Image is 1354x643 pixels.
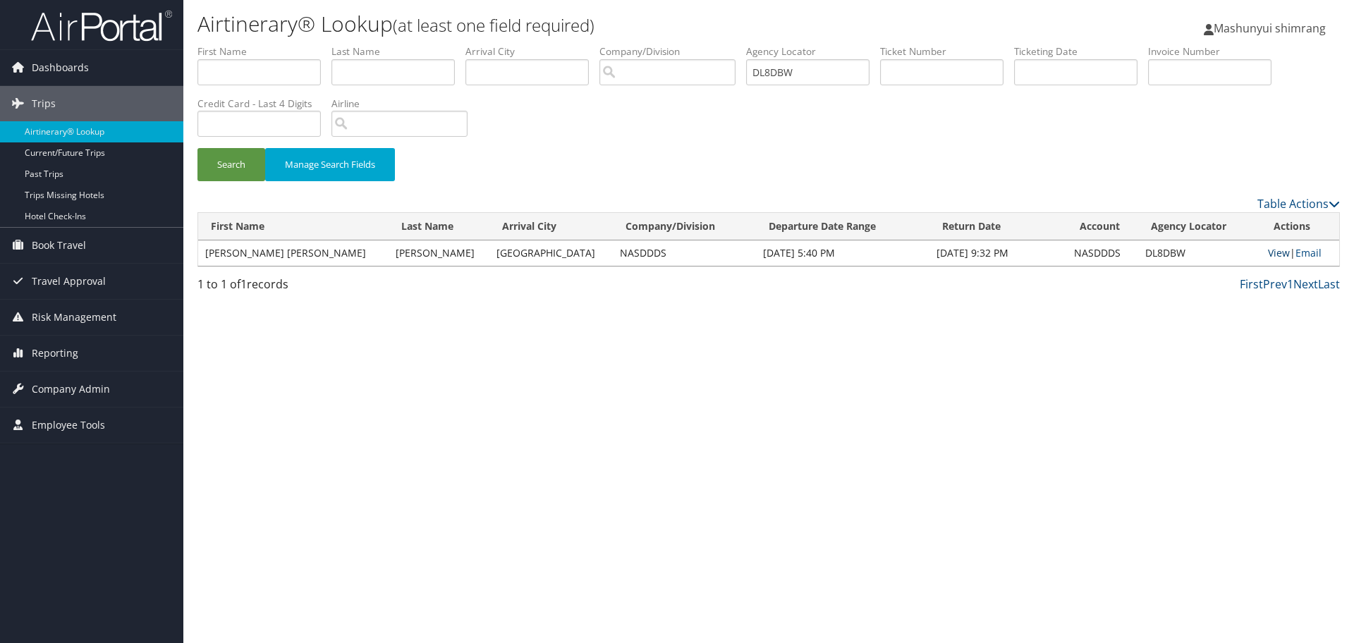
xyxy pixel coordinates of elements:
span: Dashboards [32,50,89,85]
button: Manage Search Fields [265,148,395,181]
span: Trips [32,86,56,121]
a: Email [1295,246,1322,259]
th: Departure Date Range: activate to sort column ascending [756,213,929,240]
label: Credit Card - Last 4 Digits [197,97,331,111]
span: Mashunyui shimrang [1214,20,1326,36]
span: Travel Approval [32,264,106,299]
button: Search [197,148,265,181]
label: Airline [331,97,478,111]
span: 1 [240,276,247,292]
span: Company Admin [32,372,110,407]
a: View [1268,246,1290,259]
a: Table Actions [1257,196,1340,212]
label: Company/Division [599,44,746,59]
label: Arrival City [465,44,599,59]
label: First Name [197,44,331,59]
a: First [1240,276,1263,292]
a: Last [1318,276,1340,292]
th: Arrival City: activate to sort column ascending [489,213,612,240]
a: Next [1293,276,1318,292]
a: Prev [1263,276,1287,292]
td: DL8DBW [1138,240,1261,266]
td: [DATE] 5:40 PM [756,240,929,266]
span: Risk Management [32,300,116,335]
label: Agency Locator [746,44,880,59]
h1: Airtinerary® Lookup [197,9,959,39]
td: [PERSON_NAME] [PERSON_NAME] [198,240,389,266]
td: [DATE] 9:32 PM [929,240,1067,266]
small: (at least one field required) [393,13,594,37]
label: Ticketing Date [1014,44,1148,59]
label: Ticket Number [880,44,1014,59]
label: Last Name [331,44,465,59]
img: airportal-logo.png [31,9,172,42]
th: First Name: activate to sort column ascending [198,213,389,240]
div: 1 to 1 of records [197,276,468,300]
span: Employee Tools [32,408,105,443]
td: [PERSON_NAME] [389,240,490,266]
label: Invoice Number [1148,44,1282,59]
th: Agency Locator: activate to sort column ascending [1138,213,1261,240]
a: 1 [1287,276,1293,292]
td: NASDDDS [613,240,756,266]
td: [GEOGRAPHIC_DATA] [489,240,612,266]
span: Reporting [32,336,78,371]
th: Last Name: activate to sort column ascending [389,213,490,240]
a: Mashunyui shimrang [1204,7,1340,49]
td: | [1261,240,1339,266]
th: Account: activate to sort column ascending [1067,213,1138,240]
span: Book Travel [32,228,86,263]
td: NASDDDS [1067,240,1138,266]
th: Company/Division [613,213,756,240]
th: Return Date: activate to sort column ascending [929,213,1067,240]
th: Actions [1261,213,1339,240]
